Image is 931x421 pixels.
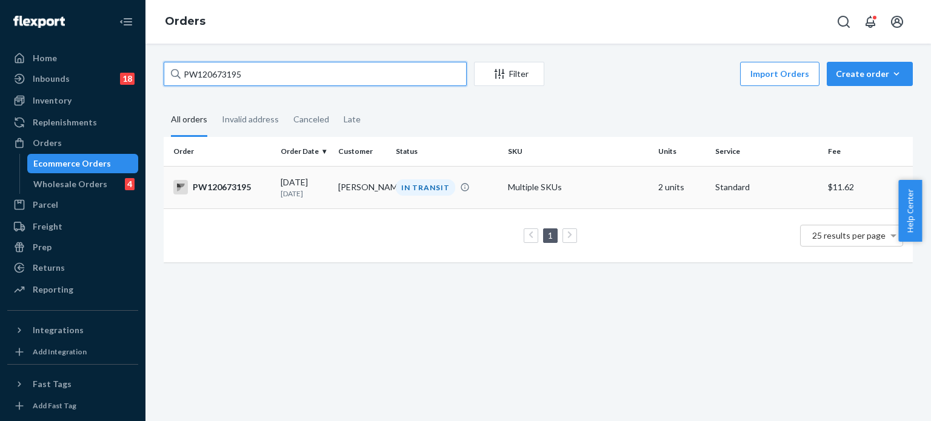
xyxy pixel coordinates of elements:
a: Parcel [7,195,138,214]
div: Add Fast Tag [33,400,76,411]
a: Inbounds18 [7,69,138,88]
div: Reporting [33,283,73,296]
div: [DATE] [281,176,329,199]
td: [PERSON_NAME] [333,166,391,208]
div: Late [344,104,361,135]
th: Status [391,137,503,166]
a: Orders [165,15,205,28]
a: Ecommerce Orders [27,154,139,173]
div: Orders [33,137,62,149]
th: Units [653,137,711,166]
a: Wholesale Orders4 [27,174,139,194]
a: Add Fast Tag [7,399,138,413]
div: Inventory [33,94,72,107]
div: Fast Tags [33,378,72,390]
button: Close Navigation [114,10,138,34]
a: Add Integration [7,345,138,359]
div: All orders [171,104,207,137]
button: Open Search Box [832,10,856,34]
a: Reporting [7,280,138,299]
div: 4 [125,178,135,190]
div: Freight [33,220,62,233]
button: Integrations [7,320,138,340]
td: $11.62 [823,166,913,208]
div: Prep [33,241,52,253]
input: Search orders [164,62,467,86]
div: Ecommerce Orders [33,157,111,170]
button: Help Center [898,180,922,242]
a: Returns [7,258,138,277]
div: Parcel [33,199,58,211]
th: Fee [823,137,913,166]
span: 25 results per page [812,230,886,240]
div: Home [33,52,57,64]
td: Multiple SKUs [503,166,653,208]
div: Returns [33,262,65,274]
th: SKU [503,137,653,166]
button: Filter [474,62,544,86]
div: IN TRANSIT [396,179,455,196]
a: Freight [7,217,138,236]
div: Customer [338,146,386,156]
a: Replenishments [7,113,138,132]
td: 2 units [653,166,711,208]
div: Inbounds [33,73,70,85]
button: Open account menu [885,10,909,34]
img: Flexport logo [13,16,65,28]
ol: breadcrumbs [155,4,215,39]
p: [DATE] [281,188,329,199]
th: Order Date [276,137,333,166]
div: PW120673195 [173,180,271,194]
div: Integrations [33,324,84,336]
button: Open notifications [858,10,883,34]
a: Page 1 is your current page [546,230,555,240]
a: Home [7,48,138,68]
button: Import Orders [740,62,819,86]
div: Canceled [293,104,329,135]
div: Replenishments [33,116,97,128]
div: 18 [120,73,135,85]
button: Create order [827,62,913,86]
div: Invalid address [222,104,279,135]
a: Inventory [7,91,138,110]
a: Orders [7,133,138,153]
div: Filter [475,68,544,80]
div: Wholesale Orders [33,178,107,190]
button: Fast Tags [7,374,138,394]
div: Add Integration [33,346,87,357]
a: Prep [7,237,138,257]
th: Order [164,137,276,166]
th: Service [710,137,823,166]
p: Standard [715,181,818,193]
div: Create order [836,68,904,80]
